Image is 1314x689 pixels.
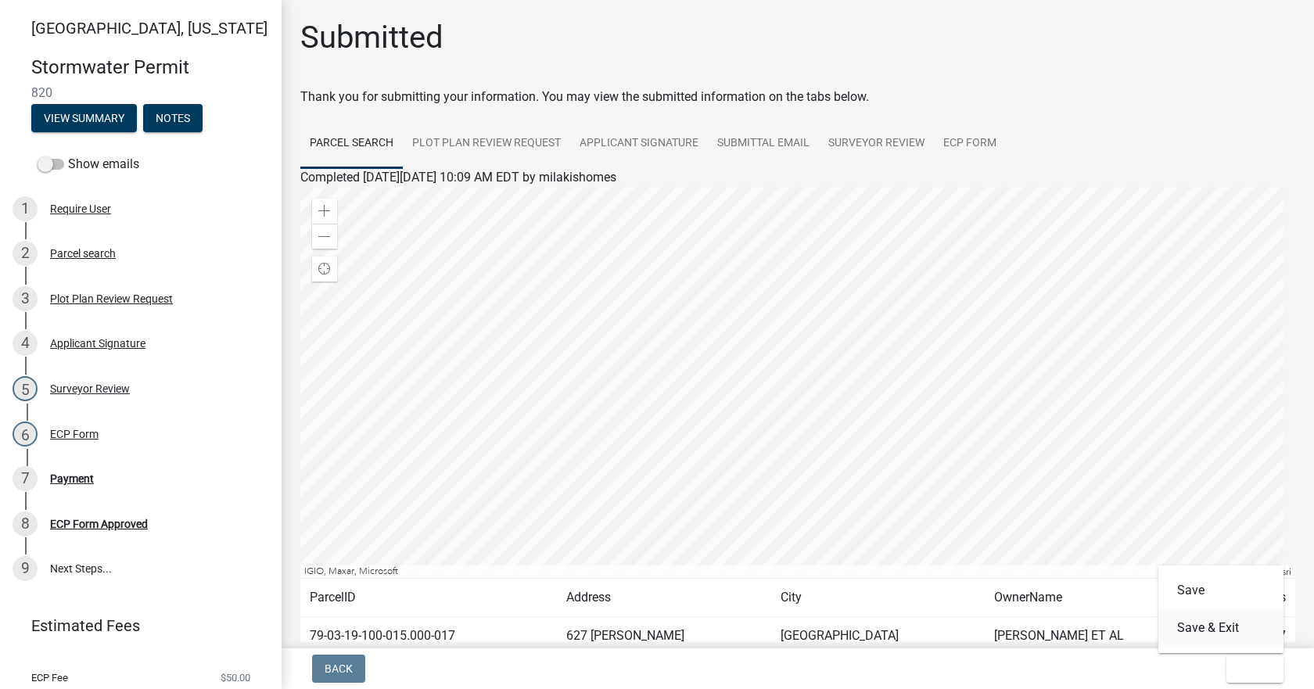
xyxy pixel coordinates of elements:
td: 79-03-19-100-015.000-017 [300,617,557,655]
wm-modal-confirm: Summary [31,113,137,125]
div: 1 [13,196,38,221]
a: Surveyor Review [819,119,934,169]
div: 7 [13,466,38,491]
div: 4 [13,331,38,356]
div: 6 [13,422,38,447]
button: Exit [1226,655,1283,683]
div: 5 [13,376,38,401]
a: Esri [1276,566,1291,577]
div: Plot Plan Review Request [50,293,173,304]
div: Surveyor Review [50,383,130,394]
div: 3 [13,286,38,311]
a: Applicant Signature [570,119,708,169]
span: 820 [31,85,250,100]
button: View Summary [31,104,137,132]
div: Require User [50,203,111,214]
div: Zoom out [312,224,337,249]
label: Show emails [38,155,139,174]
td: [PERSON_NAME] ET AL [985,617,1217,655]
div: 2 [13,241,38,266]
td: Address [557,579,770,617]
a: Estimated Fees [13,610,257,641]
span: $50.00 [221,673,250,683]
a: ECP Form [934,119,1006,169]
a: Submittal Email [708,119,819,169]
span: Back [325,662,353,675]
h1: Submitted [300,19,443,56]
div: Zoom in [312,199,337,224]
span: Completed [DATE][DATE] 10:09 AM EDT by milakishomes [300,170,616,185]
div: Find my location [312,257,337,282]
div: IGIO, Maxar, Microsoft [300,565,1219,578]
td: 627 [PERSON_NAME] [557,617,770,655]
span: [GEOGRAPHIC_DATA], [US_STATE] [31,19,267,38]
div: Payment [50,473,94,484]
button: Save [1158,572,1283,609]
span: Exit [1239,662,1262,675]
h4: Stormwater Permit [31,56,269,79]
div: 9 [13,556,38,581]
td: City [771,579,985,617]
div: Applicant Signature [50,338,145,349]
td: OwnerName [985,579,1217,617]
div: ECP Form Approved [50,519,148,529]
div: Parcel search [50,248,116,259]
button: Save & Exit [1158,609,1283,647]
td: [GEOGRAPHIC_DATA] [771,617,985,655]
wm-modal-confirm: Notes [143,113,203,125]
div: Exit [1158,565,1283,653]
div: ECP Form [50,429,99,440]
button: Back [312,655,365,683]
button: Notes [143,104,203,132]
a: Plot Plan Review Request [403,119,570,169]
div: 8 [13,511,38,536]
td: ParcelID [300,579,557,617]
span: ECP Fee [31,673,68,683]
div: Thank you for submitting your information. You may view the submitted information on the tabs below. [300,88,1295,106]
a: Parcel search [300,119,403,169]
